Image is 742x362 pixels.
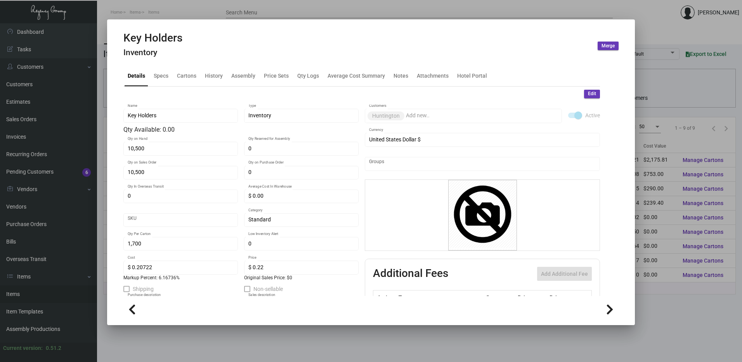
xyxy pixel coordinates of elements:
[154,71,168,80] div: Specs
[584,90,600,98] button: Edit
[123,125,359,134] div: Qty Available: 0.00
[537,267,592,281] button: Add Additional Fee
[177,71,196,80] div: Cartons
[368,111,404,120] mat-chip: Huntington
[588,90,596,97] span: Edit
[484,291,515,304] th: Cost
[253,284,283,294] span: Non-sellable
[231,71,255,80] div: Assembly
[297,71,319,80] div: Qty Logs
[406,113,558,119] input: Add new..
[417,71,449,80] div: Attachments
[548,291,583,304] th: Price type
[397,291,484,304] th: Type
[541,271,588,277] span: Add Additional Fee
[373,291,397,304] th: Active
[598,42,619,50] button: Merge
[394,71,408,80] div: Notes
[264,71,289,80] div: Price Sets
[602,43,615,49] span: Merge
[328,71,385,80] div: Average Cost Summary
[123,48,182,57] h4: Inventory
[3,344,43,352] div: Current version:
[457,71,487,80] div: Hotel Portal
[516,291,548,304] th: Price
[369,161,596,167] input: Add new..
[128,71,145,80] div: Details
[585,111,600,120] span: Active
[373,267,448,281] h2: Additional Fees
[123,31,182,45] h2: Key Holders
[46,344,61,352] div: 0.51.2
[133,284,154,294] span: Shipping
[205,71,223,80] div: History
